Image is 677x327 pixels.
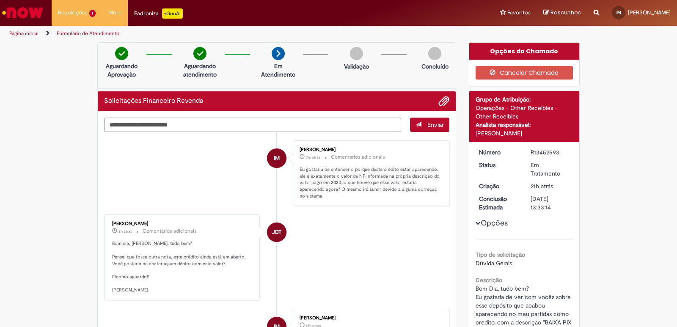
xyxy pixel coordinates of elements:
[476,121,573,129] div: Analista responsável:
[344,62,369,71] p: Validação
[476,259,512,267] span: Dúvida Gerais
[331,154,385,161] small: Comentários adicionais
[616,10,621,15] span: IM
[118,229,132,234] time: 28/08/2025 08:22:17
[473,148,525,157] dt: Número
[300,166,440,200] p: Eu gostaria de entender o porque deste crédito estar aparecendo, ele é exatamente o valor da NF i...
[112,221,253,226] div: [PERSON_NAME]
[306,155,320,160] time: 28/08/2025 10:35:50
[118,229,132,234] span: 2h atrás
[531,195,570,212] div: [DATE] 13:33:14
[104,97,203,105] h2: Solicitações Financeiro Revenda Histórico de tíquete
[1,4,44,21] img: ServiceNow
[112,240,253,294] p: Bom dia, [PERSON_NAME], tudo bem? Pensei que fosse outra nota, este crédito ainda está em aberto....
[162,8,183,19] p: +GenAi
[428,47,441,60] img: img-circle-grey.png
[628,9,671,16] span: [PERSON_NAME]
[531,182,553,190] span: 21h atrás
[531,182,553,190] time: 27/08/2025 13:58:33
[134,8,183,19] div: Padroniza
[476,129,573,137] div: [PERSON_NAME]
[143,228,197,235] small: Comentários adicionais
[438,96,449,107] button: Adicionar anexos
[476,276,502,284] b: Descrição
[101,62,142,79] p: Aguardando Aprovação
[6,26,445,41] ul: Trilhas de página
[267,223,286,242] div: JOAO DAMASCENO TEIXEIRA
[350,47,363,60] img: img-circle-grey.png
[267,148,286,168] div: Iara Reis Mendes
[104,118,401,132] textarea: Digite sua mensagem aqui...
[300,147,440,152] div: [PERSON_NAME]
[193,47,206,60] img: check-circle-green.png
[300,316,440,321] div: [PERSON_NAME]
[274,148,280,168] span: IM
[531,148,570,157] div: R13452593
[410,118,449,132] button: Enviar
[476,251,525,258] b: Tipo de solicitação
[108,8,121,17] span: More
[57,30,119,37] a: Formulário de Atendimento
[9,30,39,37] a: Página inicial
[258,62,299,79] p: Em Atendimento
[476,95,573,104] div: Grupo de Atribuição:
[476,104,573,121] div: Operações - Other Receibles - Other Receibles
[531,182,570,190] div: 27/08/2025 13:58:33
[421,62,449,71] p: Concluído
[179,62,220,79] p: Aguardando atendimento
[476,66,573,80] button: Cancelar Chamado
[473,161,525,169] dt: Status
[272,47,285,60] img: arrow-next.png
[507,8,531,17] span: Favoritos
[89,10,96,17] span: 1
[58,8,88,17] span: Requisições
[306,155,320,160] span: 7m atrás
[531,161,570,178] div: Em Tratamento
[550,8,581,16] span: Rascunhos
[115,47,128,60] img: check-circle-green.png
[473,182,525,190] dt: Criação
[469,43,580,60] div: Opções do Chamado
[543,9,581,17] a: Rascunhos
[272,222,281,242] span: JDT
[473,195,525,212] dt: Conclusão Estimada
[427,121,444,129] span: Enviar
